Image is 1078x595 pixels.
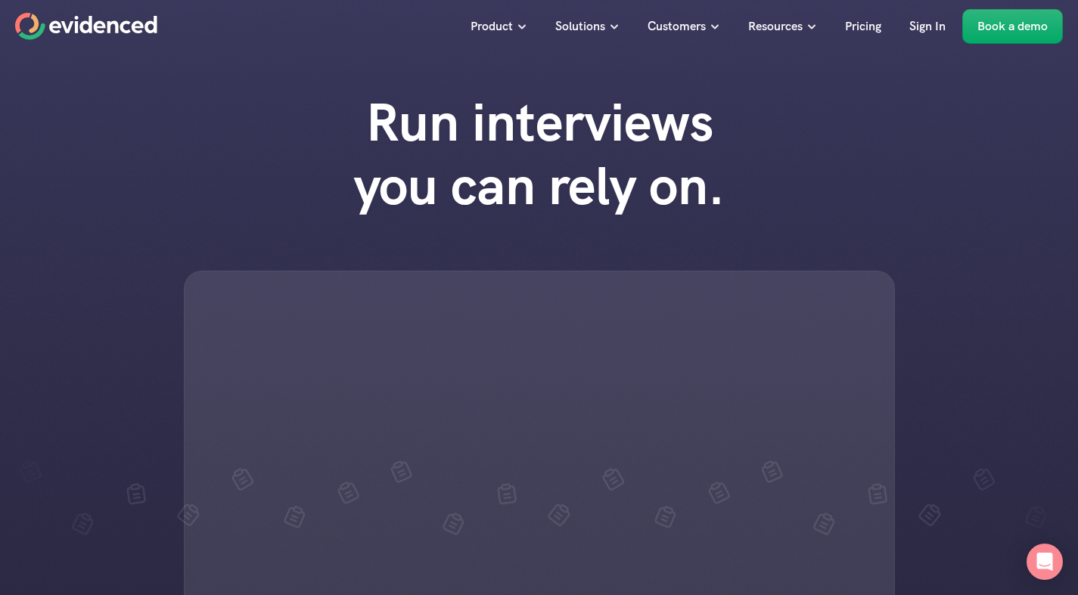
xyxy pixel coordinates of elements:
[324,91,755,218] h1: Run interviews you can rely on.
[962,9,1063,44] a: Book a demo
[977,17,1048,36] p: Book a demo
[1027,544,1063,580] div: Open Intercom Messenger
[898,9,957,44] a: Sign In
[845,17,881,36] p: Pricing
[555,17,605,36] p: Solutions
[748,17,803,36] p: Resources
[15,13,157,40] a: Home
[471,17,513,36] p: Product
[834,9,893,44] a: Pricing
[909,17,946,36] p: Sign In
[648,17,706,36] p: Customers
